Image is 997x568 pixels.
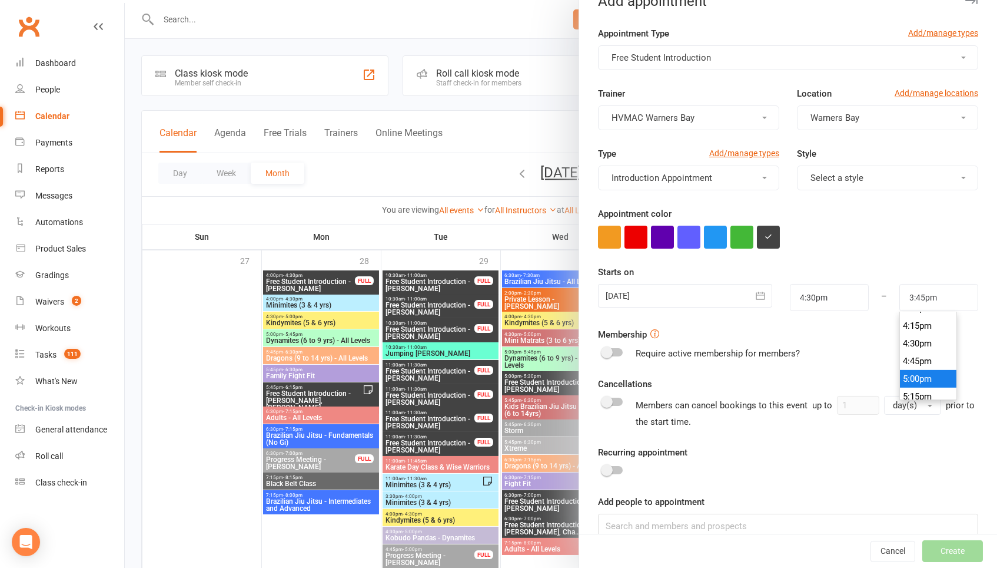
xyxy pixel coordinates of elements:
a: People [15,77,124,103]
li: 4:15pm [900,317,956,335]
a: Tasks 111 [15,342,124,368]
button: Cancel [870,541,915,562]
div: General attendance [35,425,107,434]
div: Tasks [35,350,57,359]
span: Introduction Appointment [612,173,712,183]
li: 4:30pm [900,335,956,352]
div: Reports [35,164,64,174]
div: Members can cancel bookings to this event [636,396,978,429]
div: – [868,284,900,311]
label: Location [797,87,832,101]
span: 2 [72,296,81,306]
label: Recurring appointment [598,445,687,460]
a: Dashboard [15,50,124,77]
a: Automations [15,209,124,236]
span: Free Student Introduction [612,52,711,63]
label: Cancellations [598,377,652,391]
a: Roll call [15,443,124,470]
span: day(s) [893,400,917,411]
span: 111 [64,349,81,359]
button: day(s) [884,396,941,415]
label: Appointment color [598,207,672,221]
div: Product Sales [35,244,86,253]
div: What's New [35,377,78,386]
div: up to [812,396,941,415]
a: Gradings [15,262,124,289]
div: Messages [35,191,72,200]
label: Starts on [598,265,634,279]
div: Payments [35,138,72,147]
button: HVMAC Warners Bay [598,105,779,130]
a: Reports [15,156,124,183]
li: 5:15pm [900,388,956,405]
a: Product Sales [15,236,124,262]
a: Payments [15,130,124,156]
span: Warners Bay [810,113,859,123]
label: Membership [598,328,647,342]
button: Free Student Introduction [598,45,978,70]
div: Class check-in [35,478,87,487]
label: Add people to appointment [598,495,704,509]
div: Workouts [35,323,71,333]
div: Gradings [35,270,69,280]
label: Trainer [598,87,625,101]
a: Calendar [15,103,124,130]
span: Select a style [810,173,863,183]
div: Roll call [35,451,63,461]
div: People [35,85,60,94]
a: Workouts [15,315,124,342]
label: Appointment Type [598,27,669,41]
span: HVMAC Warners Bay [612,113,694,123]
a: Add/manage locations [895,87,978,100]
li: 4:45pm [900,352,956,370]
a: Class kiosk mode [15,470,124,496]
label: Type [598,147,616,161]
a: General attendance kiosk mode [15,417,124,443]
button: Introduction Appointment [598,166,779,190]
a: Messages [15,183,124,209]
li: 5:00pm [900,370,956,388]
div: Dashboard [35,58,76,68]
div: Require active membership for members? [636,346,800,361]
button: Select a style [797,166,978,190]
div: Automations [35,217,83,227]
a: Add/manage types [908,27,978,39]
a: Add/manage types [709,147,779,160]
a: Clubworx [14,12,44,41]
a: What's New [15,368,124,395]
div: Open Intercom Messenger [12,528,40,556]
div: Calendar [35,111,69,121]
a: Waivers 2 [15,289,124,315]
button: Warners Bay [797,105,978,130]
input: Search and members and prospects [598,514,978,539]
label: Style [797,147,816,161]
div: Waivers [35,297,64,306]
